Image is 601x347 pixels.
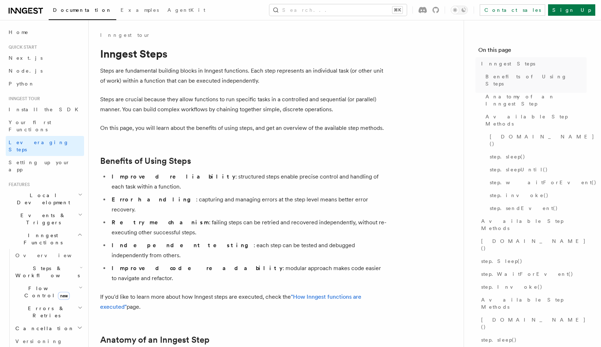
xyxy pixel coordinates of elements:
span: Next.js [9,55,43,61]
a: [DOMAIN_NAME]() [478,235,587,255]
span: AgentKit [167,7,205,13]
a: Available Step Methods [478,215,587,235]
span: Inngest tour [6,96,40,102]
span: Versioning [15,338,63,344]
span: Features [6,182,30,187]
li: : structured steps enable precise control and handling of each task within a function. [109,172,386,192]
span: Leveraging Steps [9,140,69,152]
a: AgentKit [163,2,210,19]
a: Next.js [6,52,84,64]
span: Anatomy of an Inngest Step [485,93,587,107]
span: step.sendEvent() [490,205,558,212]
span: Your first Functions [9,119,51,132]
button: Events & Triggers [6,209,84,229]
span: new [58,292,70,300]
span: step.WaitForEvent() [481,270,573,278]
span: Available Step Methods [481,296,587,311]
span: Setting up your app [9,160,70,172]
strong: Independent testing [112,242,254,249]
span: Cancellation [13,325,74,332]
a: Documentation [49,2,116,20]
span: Flow Control [13,285,79,299]
a: step.sendEvent() [487,202,587,215]
button: Search...⌘K [269,4,407,16]
a: Home [6,26,84,39]
span: step.Invoke() [481,283,543,290]
span: Overview [15,253,89,258]
button: Steps & Workflows [13,262,84,282]
span: Errors & Retries [13,305,78,319]
button: Toggle dark mode [451,6,468,14]
a: Node.js [6,64,84,77]
button: Errors & Retries [13,302,84,322]
a: step.waitForEvent() [487,176,587,189]
span: Quick start [6,44,37,50]
li: : modular approach makes code easier to navigate and refactor. [109,263,386,283]
strong: Retry mechanism [112,219,209,226]
a: step.Sleep() [478,255,587,268]
a: Examples [116,2,163,19]
li: : each step can be tested and debugged independently from others. [109,240,386,260]
button: Cancellation [13,322,84,335]
a: Overview [13,249,84,262]
span: Examples [121,7,159,13]
span: Inngest Functions [6,232,77,246]
span: step.sleepUntil() [490,166,548,173]
a: Contact sales [480,4,545,16]
span: [DOMAIN_NAME]() [481,238,587,252]
span: Benefits of Using Steps [485,73,587,87]
p: Steps are fundamental building blocks in Inngest functions. Each step represents an individual ta... [100,66,386,86]
span: Events & Triggers [6,212,78,226]
span: step.waitForEvent() [490,179,597,186]
span: Install the SDK [9,107,83,112]
strong: Error handling [112,196,196,203]
a: step.WaitForEvent() [478,268,587,280]
a: step.sleep() [478,333,587,346]
a: step.sleepUntil() [487,163,587,176]
span: step.Sleep() [481,258,523,265]
span: step.sleep() [481,336,517,343]
a: Leveraging Steps [6,136,84,156]
li: : capturing and managing errors at the step level means better error recovery. [109,195,386,215]
strong: Improved code readability [112,265,283,272]
button: Flow Controlnew [13,282,84,302]
button: Inngest Functions [6,229,84,249]
a: Sign Up [548,4,595,16]
a: [DOMAIN_NAME]() [487,130,587,150]
a: step.Invoke() [478,280,587,293]
p: On this page, you will learn about the benefits of using steps, and get an overview of the availa... [100,123,386,133]
span: Available Step Methods [481,218,587,232]
p: Steps are crucial because they allow functions to run specific tasks in a controlled and sequenti... [100,94,386,114]
span: Documentation [53,7,112,13]
a: Benefits of Using Steps [483,70,587,90]
a: Available Step Methods [478,293,587,313]
button: Local Development [6,189,84,209]
h1: Inngest Steps [100,47,386,60]
a: Inngest tour [100,31,150,39]
span: Home [9,29,29,36]
strong: Improved reliability [112,173,235,180]
a: Your first Functions [6,116,84,136]
a: Anatomy of an Inngest Step [483,90,587,110]
span: step.sleep() [490,153,526,160]
a: step.sleep() [487,150,587,163]
a: Benefits of Using Steps [100,156,191,166]
a: Anatomy of an Inngest Step [100,335,210,345]
a: Setting up your app [6,156,84,176]
a: Available Step Methods [483,110,587,130]
li: : failing steps can be retried and recovered independently, without re-executing other successful... [109,218,386,238]
kbd: ⌘K [392,6,402,14]
span: [DOMAIN_NAME]() [490,133,595,147]
span: step.invoke() [490,192,549,199]
span: Node.js [9,68,43,74]
a: Inngest Steps [478,57,587,70]
p: If you'd like to learn more about how Inngest steps are executed, check the page. [100,292,386,312]
a: Python [6,77,84,90]
span: Local Development [6,192,78,206]
span: [DOMAIN_NAME]() [481,316,587,331]
span: Inngest Steps [481,60,535,67]
span: Python [9,81,35,87]
span: Available Step Methods [485,113,587,127]
a: Install the SDK [6,103,84,116]
h4: On this page [478,46,587,57]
